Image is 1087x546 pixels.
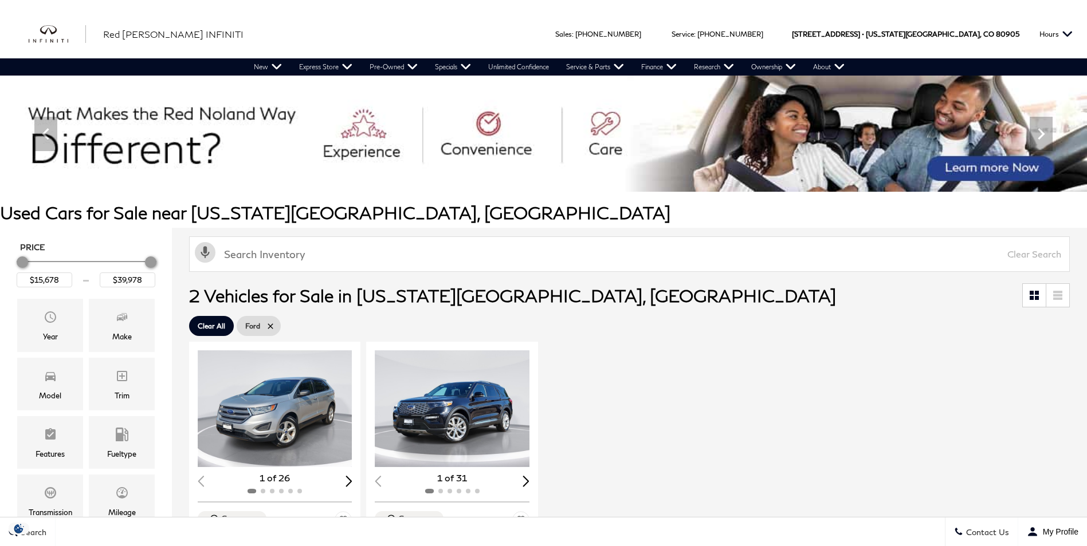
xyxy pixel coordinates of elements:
[530,171,541,182] span: Go to slide 2
[6,523,32,535] section: Click to Open Cookie Consent Modal
[17,416,83,469] div: FeaturesFeatures
[375,350,531,467] img: 2022 Ford Explorer Platinum 1
[36,448,65,460] div: Features
[572,30,574,38] span: :
[29,506,72,519] div: Transmission
[115,307,129,330] span: Make
[375,472,529,484] div: 1 of 31
[685,58,743,76] a: Research
[198,350,354,467] img: 2017 Ford Edge SE 1
[792,30,1019,38] a: [STREET_ADDRESS] • [US_STATE][GEOGRAPHIC_DATA], CO 80905
[44,307,57,330] span: Year
[17,299,83,351] div: YearYear
[115,389,130,402] div: Trim
[103,27,244,41] a: Red [PERSON_NAME] INFINITI
[245,58,853,76] nav: Main Navigation
[375,511,444,526] button: Compare Vehicle
[20,242,152,252] h5: Price
[108,506,136,519] div: Mileage
[89,358,155,410] div: TrimTrim
[198,350,354,467] div: 1 / 2
[29,25,86,43] a: infiniti
[1038,527,1078,536] span: My Profile
[805,58,853,76] a: About
[17,358,83,410] div: ModelModel
[198,472,352,484] div: 1 of 26
[743,58,805,76] a: Ownership
[1018,517,1087,546] button: Open user profile menu
[189,236,1070,272] input: Search Inventory
[89,416,155,469] div: FueltypeFueltype
[633,58,685,76] a: Finance
[39,389,61,402] div: Model
[562,171,574,182] span: Go to slide 4
[245,58,291,76] a: New
[697,30,763,38] a: [PHONE_NUMBER]
[963,527,1009,537] span: Contact Us
[44,366,57,389] span: Model
[17,272,72,287] input: Minimum
[34,117,57,151] div: Previous
[44,425,57,448] span: Features
[17,252,155,287] div: Price
[115,483,129,506] span: Mileage
[996,10,1019,58] span: 80905
[514,171,525,182] span: Go to slide 1
[198,511,266,526] button: Compare Vehicle
[575,30,641,38] a: [PHONE_NUMBER]
[245,319,260,333] span: Ford
[17,474,83,527] div: TransmissionTransmission
[18,527,46,537] span: Search
[198,319,225,333] span: Clear All
[512,511,529,532] button: Save Vehicle
[291,58,361,76] a: Express Store
[89,474,155,527] div: MileageMileage
[1030,117,1053,151] div: Next
[115,366,129,389] span: Trim
[361,58,426,76] a: Pre-Owned
[100,272,155,287] input: Maximum
[195,242,215,263] svg: Click to toggle on voice search
[558,58,633,76] a: Service & Parts
[398,513,432,524] div: Compare
[546,171,558,182] span: Go to slide 3
[866,10,982,58] span: [US_STATE][GEOGRAPHIC_DATA],
[112,330,132,343] div: Make
[107,448,136,460] div: Fueltype
[983,10,994,58] span: CO
[480,58,558,76] a: Unlimited Confidence
[103,29,244,39] span: Red [PERSON_NAME] INFINITI
[29,25,86,43] img: INFINITI
[189,285,836,306] span: 2 Vehicles for Sale in [US_STATE][GEOGRAPHIC_DATA], [GEOGRAPHIC_DATA]
[694,30,696,38] span: :
[346,476,352,486] div: Next slide
[1034,10,1078,58] button: Open the hours dropdown
[44,483,57,506] span: Transmission
[221,513,255,524] div: Compare
[426,58,480,76] a: Specials
[115,425,129,448] span: Fueltype
[43,330,58,343] div: Year
[672,30,694,38] span: Service
[89,299,155,351] div: MakeMake
[523,476,529,486] div: Next slide
[17,256,28,268] div: Minimum Price
[145,256,156,268] div: Maximum Price
[335,511,352,532] button: Save Vehicle
[555,30,572,38] span: Sales
[375,350,531,467] div: 1 / 2
[6,523,32,535] img: Opt-Out Icon
[792,10,864,58] span: [STREET_ADDRESS] •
